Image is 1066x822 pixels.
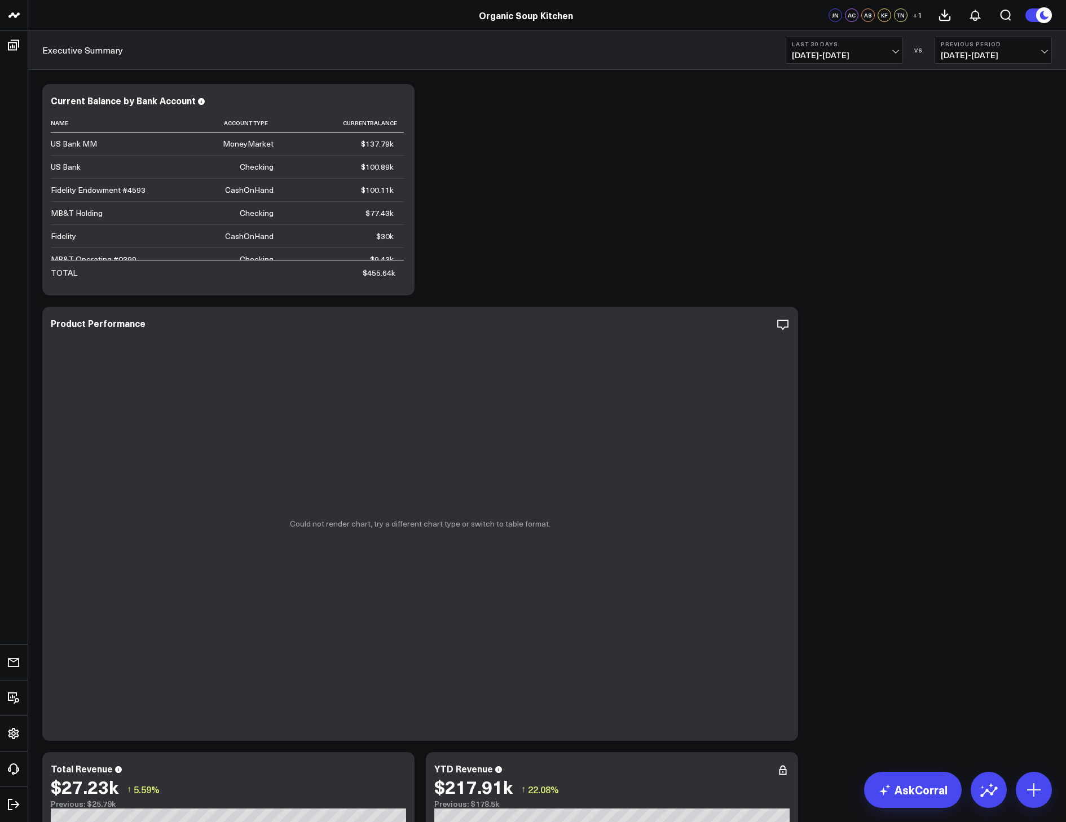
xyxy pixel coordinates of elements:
[864,772,962,808] a: AskCorral
[51,94,196,107] div: Current Balance by Bank Account
[434,776,513,797] div: $217.91k
[134,783,160,796] span: 5.59%
[127,782,131,797] span: ↑
[792,51,897,60] span: [DATE] - [DATE]
[42,44,123,56] a: Executive Summary
[434,799,790,808] div: Previous: $178.5k
[913,11,922,19] span: + 1
[878,8,891,22] div: KF
[941,41,1046,47] b: Previous Period
[941,51,1046,60] span: [DATE] - [DATE]
[240,207,274,219] div: Checking
[51,254,136,265] div: MB&T Operating #0399
[51,267,77,279] div: TOTAL
[792,41,897,47] b: Last 30 Days
[51,799,406,808] div: Previous: $25.79k
[528,783,559,796] span: 22.08%
[909,47,929,54] div: VS
[223,138,274,149] div: MoneyMarket
[894,8,908,22] div: TN
[51,231,76,242] div: Fidelity
[51,207,103,219] div: MB&T Holding
[284,114,404,132] th: Currentbalance
[910,8,924,22] button: +1
[361,138,394,149] div: $137.79k
[225,184,274,196] div: CashOnHand
[829,8,842,22] div: JN
[361,161,394,173] div: $100.89k
[51,161,81,173] div: US Bank
[361,184,394,196] div: $100.11k
[370,254,394,265] div: $9.43k
[935,37,1052,64] button: Previous Period[DATE]-[DATE]
[51,138,97,149] div: US Bank MM
[365,207,394,219] div: $77.43k
[376,231,394,242] div: $30k
[240,254,274,265] div: Checking
[51,317,146,329] div: Product Performance
[845,8,858,22] div: AC
[51,114,164,132] th: Name
[51,184,146,196] div: Fidelity Endowment #4593
[434,762,493,775] div: YTD Revenue
[51,776,118,797] div: $27.23k
[363,267,395,279] div: $455.64k
[479,9,573,21] a: Organic Soup Kitchen
[164,114,284,132] th: Account Type
[786,37,903,64] button: Last 30 Days[DATE]-[DATE]
[861,8,875,22] div: AS
[240,161,274,173] div: Checking
[521,782,526,797] span: ↑
[225,231,274,242] div: CashOnHand
[51,762,113,775] div: Total Revenue
[290,519,550,528] p: Could not render chart, try a different chart type or switch to table format.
